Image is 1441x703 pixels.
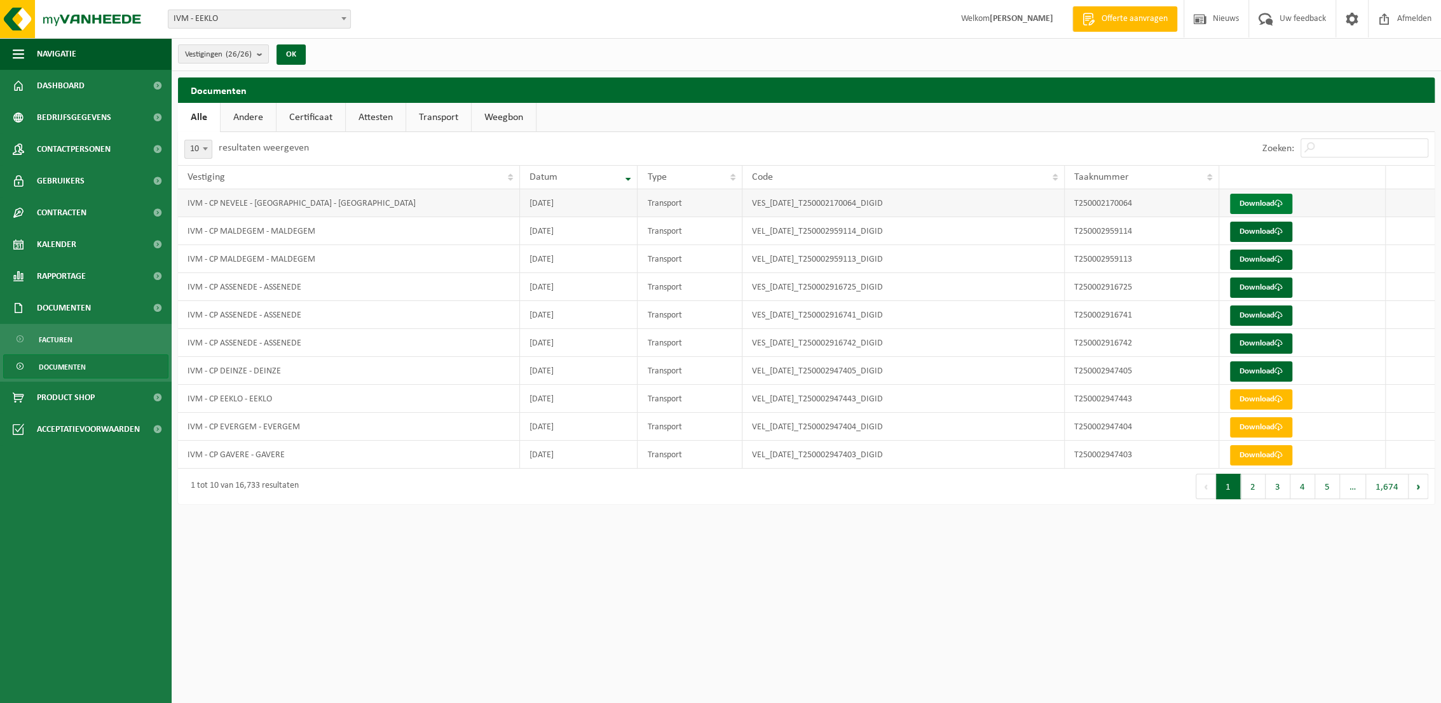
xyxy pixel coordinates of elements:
span: Offerte aanvragen [1098,13,1171,25]
h2: Documenten [178,77,1435,102]
td: VEL_[DATE]_T250002959114_DIGID [742,217,1065,245]
count: (26/26) [226,50,252,58]
span: Facturen [39,328,72,352]
span: Documenten [39,355,86,379]
a: Alle [178,103,220,132]
button: 4 [1290,474,1315,499]
td: IVM - CP EEKLO - EEKLO [178,385,520,413]
span: IVM - EEKLO [168,10,350,28]
td: Transport [638,441,742,469]
td: [DATE] [520,301,638,329]
span: Gebruikers [37,165,85,197]
span: Rapportage [37,260,86,292]
td: Transport [638,189,742,217]
td: IVM - CP ASSENEDE - ASSENEDE [178,329,520,357]
button: Next [1409,474,1428,499]
a: Transport [406,103,471,132]
a: Weegbon [472,103,536,132]
td: IVM - CP EVERGEM - EVERGEM [178,413,520,441]
a: Download [1230,445,1292,465]
td: VEL_[DATE]_T250002947443_DIGID [742,385,1065,413]
td: [DATE] [520,413,638,441]
span: 10 [184,140,212,159]
a: Attesten [346,103,406,132]
span: Vestigingen [185,45,252,64]
span: Datum [529,172,557,182]
span: Documenten [37,292,91,324]
span: Type [647,172,666,182]
a: Download [1230,361,1292,382]
a: Download [1230,305,1292,326]
a: Download [1230,250,1292,270]
a: Andere [221,103,276,132]
td: VEL_[DATE]_T250002947403_DIGID [742,441,1065,469]
span: Dashboard [37,70,85,102]
td: T250002959114 [1065,217,1219,245]
td: IVM - CP ASSENEDE - ASSENEDE [178,301,520,329]
td: T250002947443 [1065,385,1219,413]
a: Download [1230,278,1292,298]
span: Contactpersonen [37,133,111,165]
td: Transport [638,217,742,245]
td: VEL_[DATE]_T250002947405_DIGID [742,357,1065,385]
a: Download [1230,389,1292,410]
span: 10 [185,140,212,158]
button: OK [277,44,306,65]
td: T250002916742 [1065,329,1219,357]
label: Zoeken: [1262,144,1294,154]
td: [DATE] [520,441,638,469]
td: VES_[DATE]_T250002916741_DIGID [742,301,1065,329]
td: IVM - CP MALDEGEM - MALDEGEM [178,245,520,273]
td: VEL_[DATE]_T250002947404_DIGID [742,413,1065,441]
span: Contracten [37,197,86,229]
td: Transport [638,301,742,329]
label: resultaten weergeven [219,143,309,153]
a: Documenten [3,354,168,378]
td: T250002916741 [1065,301,1219,329]
td: T250002947403 [1065,441,1219,469]
a: Certificaat [277,103,345,132]
a: Facturen [3,327,168,351]
td: [DATE] [520,217,638,245]
td: T250002947404 [1065,413,1219,441]
button: Vestigingen(26/26) [178,44,269,64]
td: T250002959113 [1065,245,1219,273]
td: [DATE] [520,385,638,413]
td: VEL_[DATE]_T250002959113_DIGID [742,245,1065,273]
button: 3 [1266,474,1290,499]
td: [DATE] [520,357,638,385]
button: 5 [1315,474,1340,499]
td: Transport [638,385,742,413]
td: Transport [638,357,742,385]
button: 1 [1216,474,1241,499]
a: Download [1230,333,1292,354]
td: VES_[DATE]_T250002170064_DIGID [742,189,1065,217]
span: Navigatie [37,38,76,70]
td: VES_[DATE]_T250002916725_DIGID [742,273,1065,301]
td: [DATE] [520,245,638,273]
td: Transport [638,413,742,441]
td: IVM - CP ASSENEDE - ASSENEDE [178,273,520,301]
button: 2 [1241,474,1266,499]
td: T250002947405 [1065,357,1219,385]
span: Acceptatievoorwaarden [37,413,140,445]
span: Bedrijfsgegevens [37,102,111,133]
td: IVM - CP GAVERE - GAVERE [178,441,520,469]
td: [DATE] [520,329,638,357]
span: Kalender [37,229,76,260]
td: IVM - CP MALDEGEM - MALDEGEM [178,217,520,245]
span: Taaknummer [1074,172,1129,182]
span: Code [752,172,773,182]
td: T250002916725 [1065,273,1219,301]
span: … [1340,474,1366,499]
td: IVM - CP DEINZE - DEINZE [178,357,520,385]
a: Download [1230,222,1292,242]
a: Download [1230,417,1292,438]
td: [DATE] [520,273,638,301]
button: 1,674 [1366,474,1409,499]
td: Transport [638,245,742,273]
td: Transport [638,329,742,357]
span: Product Shop [37,382,95,413]
a: Download [1230,194,1292,214]
td: Transport [638,273,742,301]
